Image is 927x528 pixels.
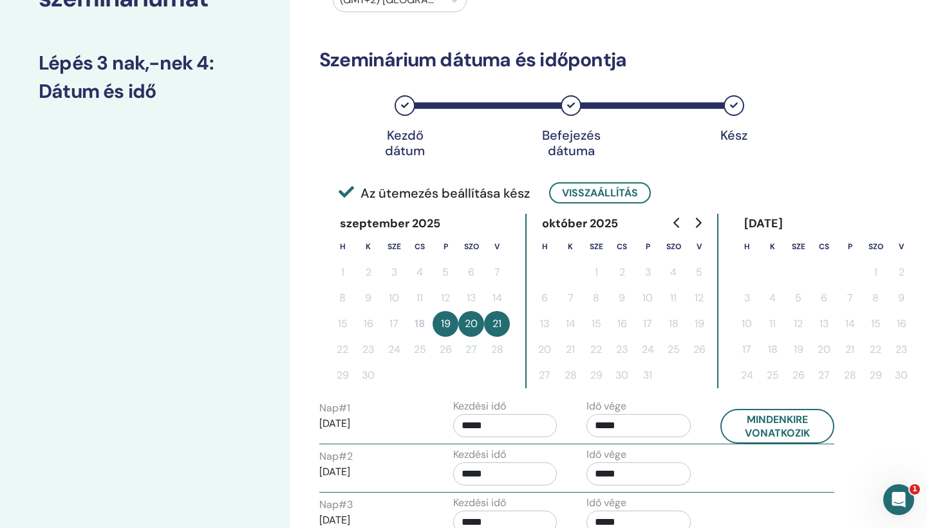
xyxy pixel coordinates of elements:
[319,48,794,71] h3: Szeminárium dátuma és időpontja
[532,214,629,234] div: október 2025
[407,311,433,337] button: 18
[785,311,811,337] button: 12
[811,285,837,311] button: 6
[433,234,458,259] th: péntek
[888,311,914,337] button: 16
[734,337,760,363] button: 17
[686,259,712,285] button: 5
[660,234,686,259] th: szombat
[635,259,660,285] button: 3
[557,363,583,388] button: 28
[532,234,557,259] th: hétfő
[373,127,437,158] div: Kezdő dátum
[734,311,760,337] button: 10
[319,401,350,416] label: Nap # 1
[686,234,712,259] th: vasárnap
[660,259,686,285] button: 4
[355,259,381,285] button: 2
[484,234,510,259] th: vasárnap
[339,184,530,203] span: Az ütemezés beállítása kész
[484,337,510,363] button: 28
[609,234,635,259] th: csütörtök
[532,337,557,363] button: 20
[635,363,660,388] button: 31
[734,234,760,259] th: hétfő
[355,234,381,259] th: kedd
[734,285,760,311] button: 3
[484,259,510,285] button: 7
[381,259,407,285] button: 3
[532,363,557,388] button: 27
[760,337,785,363] button: 18
[863,259,888,285] button: 1
[888,259,914,285] button: 2
[532,285,557,311] button: 6
[453,447,506,462] label: Kezdési idő
[888,234,914,259] th: vasárnap
[355,337,381,363] button: 23
[407,234,433,259] th: csütörtök
[355,311,381,337] button: 16
[330,363,355,388] button: 29
[888,285,914,311] button: 9
[702,127,766,143] div: Kész
[686,311,712,337] button: 19
[319,513,424,528] p: [DATE]
[539,127,603,158] div: Befejezés dátuma
[686,285,712,311] button: 12
[583,363,609,388] button: 29
[660,337,686,363] button: 25
[888,363,914,388] button: 30
[319,449,353,464] label: Nap # 2
[863,234,888,259] th: szombat
[330,285,355,311] button: 8
[557,311,583,337] button: 14
[453,399,506,414] label: Kezdési idő
[635,311,660,337] button: 17
[863,363,888,388] button: 29
[557,337,583,363] button: 21
[811,234,837,259] th: csütörtök
[583,337,609,363] button: 22
[433,285,458,311] button: 12
[811,363,837,388] button: 27
[39,52,251,75] h3: Lépés 3 nak,-nek 4 :
[883,484,914,515] iframe: Intercom live chat
[586,399,626,414] label: Idő vége
[330,234,355,259] th: hétfő
[863,285,888,311] button: 8
[532,311,557,337] button: 13
[484,311,510,337] button: 21
[381,234,407,259] th: szerda
[785,337,811,363] button: 19
[635,285,660,311] button: 10
[458,337,484,363] button: 27
[837,234,863,259] th: péntek
[549,182,651,203] button: Visszaállítás
[557,285,583,311] button: 7
[609,337,635,363] button: 23
[407,285,433,311] button: 11
[609,259,635,285] button: 2
[355,285,381,311] button: 9
[609,285,635,311] button: 9
[888,337,914,363] button: 23
[458,259,484,285] button: 6
[785,363,811,388] button: 26
[785,285,811,311] button: 5
[407,337,433,363] button: 25
[330,214,451,234] div: szeptember 2025
[720,409,835,444] button: Mindenkire vonatkozik
[667,210,688,236] button: Go to previous month
[837,285,863,311] button: 7
[433,259,458,285] button: 5
[734,214,794,234] div: [DATE]
[319,464,424,480] p: [DATE]
[863,311,888,337] button: 15
[760,234,785,259] th: kedd
[635,337,660,363] button: 24
[811,337,837,363] button: 20
[330,337,355,363] button: 22
[381,311,407,337] button: 17
[355,363,381,388] button: 30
